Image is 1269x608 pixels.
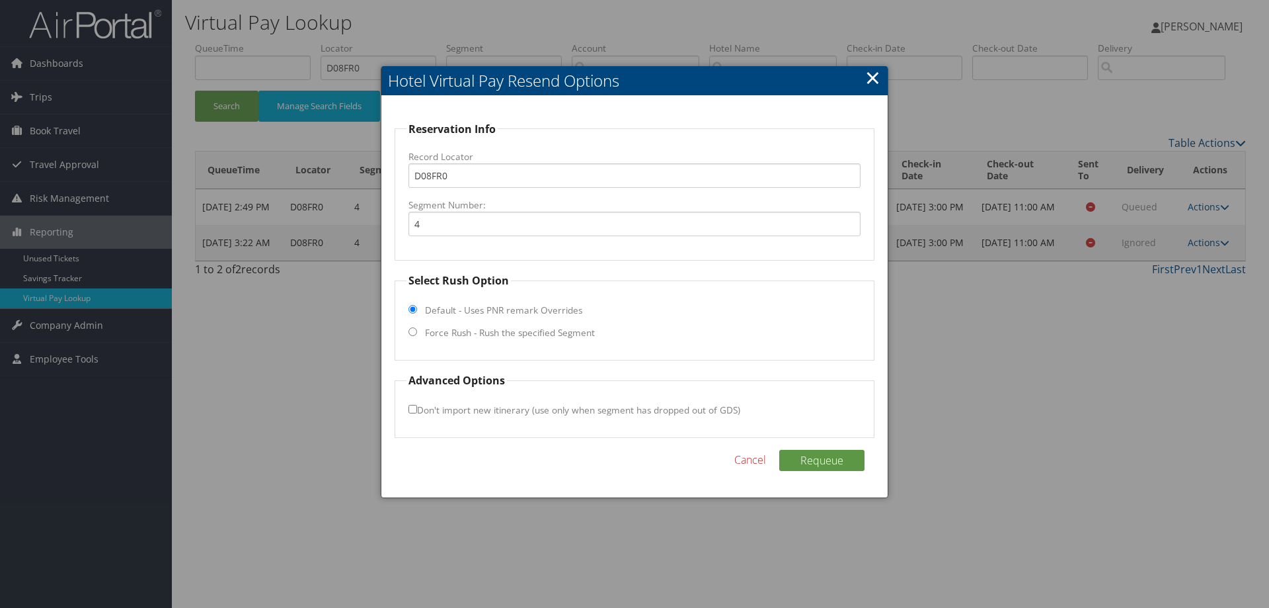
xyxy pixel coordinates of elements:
h2: Hotel Virtual Pay Resend Options [381,66,888,95]
label: Default - Uses PNR remark Overrides [425,304,582,317]
label: Don't import new itinerary (use only when segment has dropped out of GDS) [408,398,740,422]
a: Cancel [734,452,766,468]
legend: Select Rush Option [406,273,511,288]
label: Record Locator [408,150,861,163]
legend: Advanced Options [406,372,507,388]
button: Requeue [779,450,865,471]
legend: Reservation Info [406,121,498,137]
label: Force Rush - Rush the specified Segment [425,326,595,339]
input: Don't import new itinerary (use only when segment has dropped out of GDS) [408,405,417,413]
a: Close [865,64,880,91]
label: Segment Number: [408,198,861,212]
